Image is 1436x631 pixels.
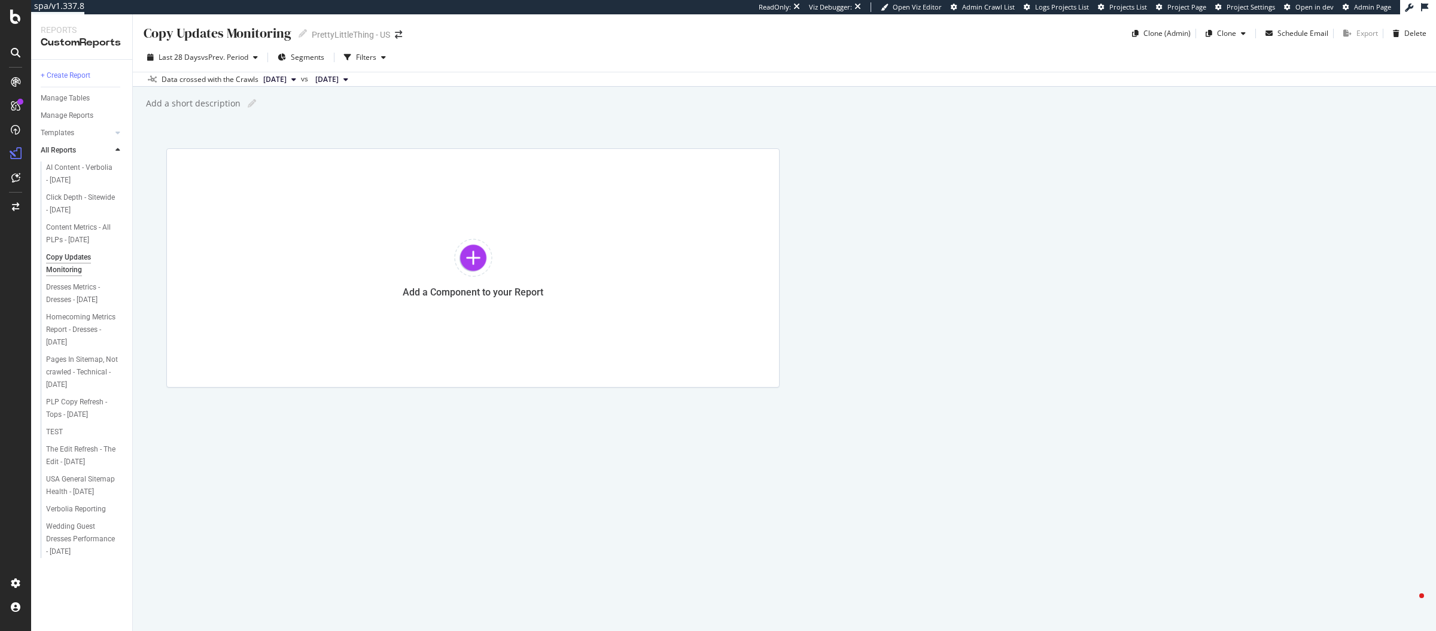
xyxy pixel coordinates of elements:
[46,353,124,391] a: Pages In Sitemap, Not crawled - Technical - [DATE]
[46,311,124,349] a: Homecoming Metrics Report - Dresses - [DATE]
[1343,2,1391,12] a: Admin Page
[1227,2,1275,11] span: Project Settings
[809,2,852,12] div: Viz Debugger:
[1127,24,1191,43] button: Clone (Admin)
[1217,28,1236,38] div: Clone
[46,443,116,468] div: The Edit Refresh - The Edit - April 24
[159,52,201,62] span: Last 28 Days
[962,2,1015,11] span: Admin Crawl List
[1201,24,1251,43] button: Clone
[258,72,301,87] button: [DATE]
[41,92,90,105] div: Manage Tables
[1388,24,1426,43] button: Delete
[1404,28,1426,38] div: Delete
[46,473,117,498] div: USA General Sitemap Health - December 23
[1024,2,1089,12] a: Logs Projects List
[301,74,311,84] span: vs
[41,69,124,82] a: + Create Report
[339,48,391,67] button: Filters
[142,48,263,67] button: Last 28 DaysvsPrev. Period
[41,144,112,157] a: All Reports
[46,473,124,498] a: USA General Sitemap Health - [DATE]
[46,161,115,187] div: AI Content - Verbolia - January 2023
[893,2,942,11] span: Open Viz Editor
[46,520,118,558] div: Wedding Guest Dresses Performance - Dec 23
[881,2,942,12] a: Open Viz Editor
[356,52,376,62] div: Filters
[311,72,353,87] button: [DATE]
[315,74,339,85] span: 2025 Aug. 2nd
[1098,2,1147,12] a: Projects List
[1338,24,1378,43] button: Export
[46,443,124,468] a: The Edit Refresh - The Edit - [DATE]
[162,74,258,85] div: Data crossed with the Crawls
[142,24,291,42] div: Copy Updates Monitoring
[46,221,124,246] a: Content Metrics - All PLPs - [DATE]
[312,29,390,41] div: PrettyLittleThing - US
[46,161,124,187] a: AI Content - Verbolia - [DATE]
[46,221,116,246] div: Content Metrics - All PLPs - December 23
[46,191,115,217] div: Click Depth - Sitewide - December 23
[41,92,124,105] a: Manage Tables
[41,144,76,157] div: All Reports
[1167,2,1206,11] span: Project Page
[46,353,118,391] div: Pages In Sitemap, Not crawled - Technical - Dec 23
[395,31,402,39] div: arrow-right-arrow-left
[273,48,329,67] button: Segments
[201,52,248,62] span: vs Prev. Period
[1215,2,1275,12] a: Project Settings
[263,74,287,85] span: 2025 Aug. 30th
[299,29,307,38] i: Edit report name
[1109,2,1147,11] span: Projects List
[46,191,124,217] a: Click Depth - Sitewide - [DATE]
[41,36,123,50] div: CustomReports
[1277,28,1328,38] div: Schedule Email
[1284,2,1334,12] a: Open in dev
[1354,2,1391,11] span: Admin Page
[41,109,93,122] div: Manage Reports
[46,251,114,276] div: Copy Updates Monitoring
[41,127,74,139] div: Templates
[41,109,124,122] a: Manage Reports
[1143,28,1191,38] div: Clone (Admin)
[46,426,124,438] a: TEST
[46,281,116,306] div: Dresses Metrics - Dresses - December 23
[291,52,324,62] span: Segments
[248,99,256,108] i: Edit report name
[1395,590,1424,619] iframe: Intercom live chat
[46,396,124,421] a: PLP Copy Refresh - Tops - [DATE]
[46,251,124,276] a: Copy Updates Monitoring
[46,520,124,558] a: Wedding Guest Dresses Performance - [DATE]
[1261,24,1328,43] button: Schedule Email
[1035,2,1089,11] span: Logs Projects List
[46,503,124,516] a: Verbolia Reporting
[403,286,543,298] div: Add a Component to your Report
[1356,28,1378,38] div: Export
[41,24,123,36] div: Reports
[1295,2,1334,11] span: Open in dev
[46,281,124,306] a: Dresses Metrics - Dresses - [DATE]
[46,426,63,438] div: TEST
[759,2,791,12] div: ReadOnly:
[1156,2,1206,12] a: Project Page
[145,97,241,109] div: Add a short description
[46,503,106,516] div: Verbolia Reporting
[46,396,116,421] div: PLP Copy Refresh - Tops - February 2024
[46,311,118,349] div: Homecoming Metrics Report - Dresses - December 23
[41,69,90,82] div: + Create Report
[951,2,1015,12] a: Admin Crawl List
[41,127,112,139] a: Templates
